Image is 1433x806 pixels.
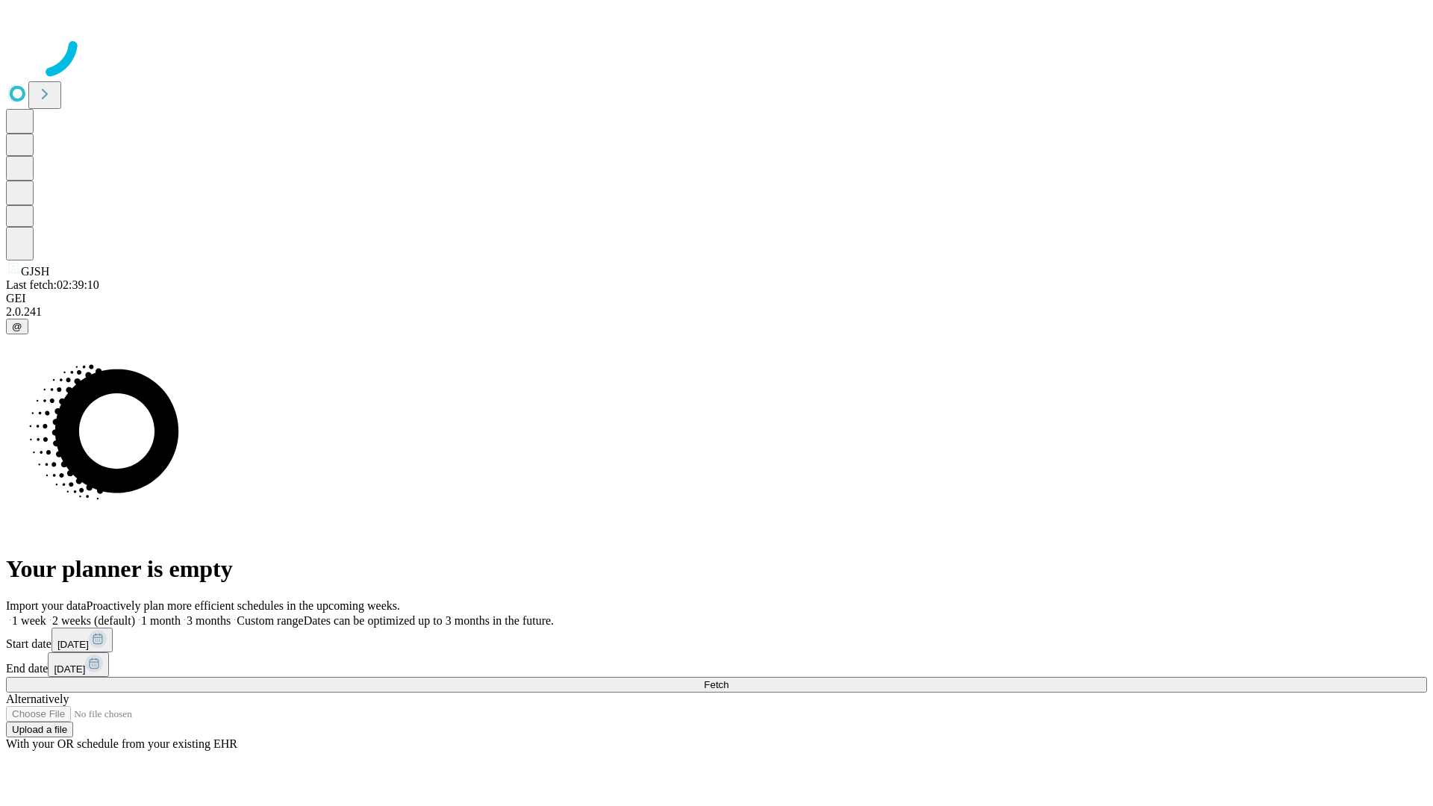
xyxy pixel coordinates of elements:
[6,677,1427,693] button: Fetch
[6,599,87,612] span: Import your data
[6,319,28,334] button: @
[48,652,109,677] button: [DATE]
[237,614,303,627] span: Custom range
[6,278,99,291] span: Last fetch: 02:39:10
[304,614,554,627] span: Dates can be optimized up to 3 months in the future.
[6,292,1427,305] div: GEI
[52,614,135,627] span: 2 weeks (default)
[6,555,1427,583] h1: Your planner is empty
[12,321,22,332] span: @
[6,722,73,737] button: Upload a file
[6,693,69,705] span: Alternatively
[6,652,1427,677] div: End date
[6,305,1427,319] div: 2.0.241
[704,679,728,690] span: Fetch
[141,614,181,627] span: 1 month
[187,614,231,627] span: 3 months
[21,265,49,278] span: GJSH
[57,639,89,650] span: [DATE]
[54,663,85,675] span: [DATE]
[6,737,237,750] span: With your OR schedule from your existing EHR
[51,628,113,652] button: [DATE]
[12,614,46,627] span: 1 week
[6,628,1427,652] div: Start date
[87,599,400,612] span: Proactively plan more efficient schedules in the upcoming weeks.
